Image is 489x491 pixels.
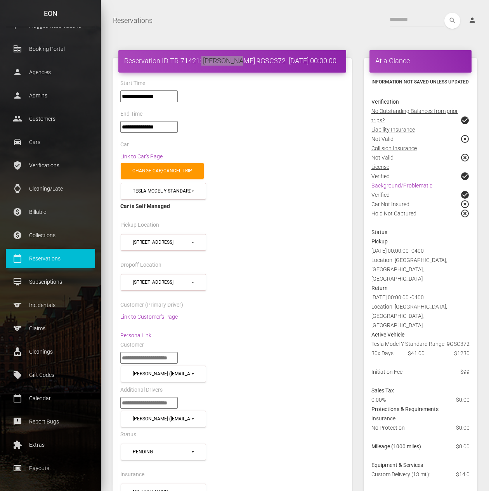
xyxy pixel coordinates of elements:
[12,136,89,148] p: Cars
[120,153,163,160] a: Link to Car's Page
[447,339,470,349] span: 9GSC372
[6,295,95,315] a: sports Incidentals
[6,156,95,175] a: verified_user Verifications
[402,349,439,358] div: $41.00
[120,141,129,149] label: Car
[460,116,470,125] span: check_circle
[133,239,191,246] div: [STREET_ADDRESS]
[124,56,340,66] h4: Reservation ID TR-71421: [PERSON_NAME] 9GSC372 [DATE] 00:00:00
[121,234,206,251] button: 4201 Via Marina (90292)
[371,145,417,151] u: Collision Insurance
[371,164,389,170] u: License
[120,431,136,439] label: Status
[113,11,153,30] a: Reservations
[371,248,447,282] span: [DATE] 00:00:00 -0400 Location: [GEOGRAPHIC_DATA], [GEOGRAPHIC_DATA], [GEOGRAPHIC_DATA]
[371,406,439,412] strong: Protections & Requirements
[12,183,89,194] p: Cleaning/Late
[371,78,470,85] h6: Information not saved unless updated
[366,153,475,162] div: Not Valid
[456,442,470,451] span: $0.00
[6,412,95,431] a: feedback Report Bugs
[371,415,395,422] u: Insurance
[371,462,423,468] strong: Equipment & Services
[366,367,439,376] div: Initiation Fee
[12,206,89,218] p: Billable
[120,341,144,349] label: Customer
[456,470,470,479] span: $14.0
[366,349,402,358] div: 30x Days:
[120,221,159,229] label: Pickup Location
[460,172,470,181] span: check_circle
[6,249,95,268] a: calendar_today Reservations
[12,439,89,451] p: Extras
[120,110,142,118] label: End Time
[133,416,191,422] div: [PERSON_NAME] ([EMAIL_ADDRESS][DOMAIN_NAME])
[120,386,163,394] label: Additional Drivers
[6,202,95,222] a: paid Billable
[468,16,476,24] i: person
[366,339,475,349] div: Tesla Model Y Standard Range
[12,253,89,264] p: Reservations
[121,366,206,382] button: David Park (dpark0808@gmail.com)
[371,182,432,189] a: Background/Problematic
[6,435,95,455] a: extension Extras
[12,369,89,381] p: Gift Codes
[6,39,95,59] a: corporate_fare Booking Portal
[12,276,89,288] p: Subscriptions
[371,443,421,449] strong: Mileage (1000 miles)
[371,238,388,245] strong: Pickup
[133,449,191,455] div: Pending
[366,172,475,181] div: Verified
[6,365,95,385] a: local_offer Gift Codes
[12,416,89,427] p: Report Bugs
[6,458,95,478] a: money Payouts
[371,127,415,133] u: Liability Insurance
[6,319,95,338] a: sports Claims
[12,229,89,241] p: Collections
[460,153,470,162] span: highlight_off
[460,209,470,218] span: highlight_off
[121,444,206,460] button: Pending
[371,108,458,123] u: No Outstanding Balances from prior trips?
[6,272,95,291] a: card_membership Subscriptions
[444,13,460,29] button: search
[6,109,95,128] a: people Customers
[120,301,183,309] label: Customer (Primary Driver)
[366,423,475,442] div: No Protection
[133,279,191,286] div: [STREET_ADDRESS]
[460,190,470,200] span: check_circle
[12,462,89,474] p: Payouts
[6,342,95,361] a: cleaning_services Cleanings
[133,188,191,194] div: Tesla Model Y Standard Range (9GSC372 in 90292)
[371,471,430,477] span: Custom Delivery (13 mi.):
[121,183,206,200] button: Tesla Model Y Standard Range (9GSC372 in 90292)
[6,86,95,105] a: person Admins
[366,209,475,227] div: Hold Not Captured
[120,261,161,269] label: Dropoff Location
[371,229,387,235] strong: Status
[456,395,470,404] span: $0.00
[12,346,89,357] p: Cleanings
[12,113,89,125] p: Customers
[6,62,95,82] a: person Agencies
[120,201,344,211] div: Car is Self Managed
[460,367,470,376] span: $99
[371,285,388,291] strong: Return
[371,294,447,328] span: [DATE] 00:00:00 -0400 Location: [GEOGRAPHIC_DATA], [GEOGRAPHIC_DATA], [GEOGRAPHIC_DATA]
[133,371,191,377] div: [PERSON_NAME] ([EMAIL_ADDRESS][DOMAIN_NAME])
[121,411,206,427] button: David Park (dpark0808@gmail.com)
[12,392,89,404] p: Calendar
[371,99,399,105] strong: Verification
[371,331,404,338] strong: Active Vehicle
[120,80,145,87] label: Start Time
[371,387,394,394] strong: Sales Tax
[454,349,470,358] span: $1230
[366,200,475,209] div: Car Not Insured
[12,66,89,78] p: Agencies
[12,299,89,311] p: Incidentals
[12,43,89,55] p: Booking Portal
[120,314,178,320] a: Link to Customer's Page
[12,323,89,334] p: Claims
[121,163,204,179] a: Change car/cancel trip
[121,274,206,291] button: 4201 Via Marina (90292)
